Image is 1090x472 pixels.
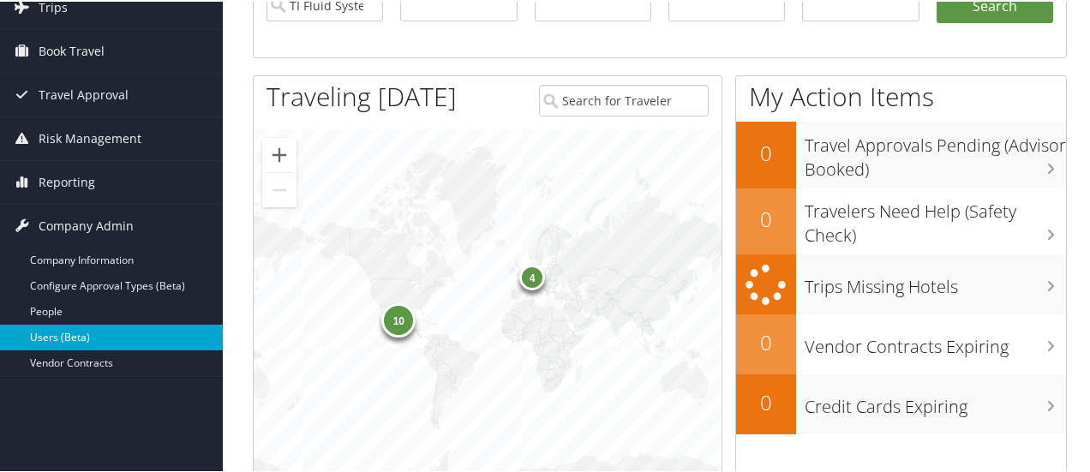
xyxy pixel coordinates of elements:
[519,262,545,288] div: 4
[39,28,105,71] span: Book Travel
[736,137,796,166] h2: 0
[381,301,416,335] div: 10
[539,83,708,115] input: Search for Traveler
[805,325,1066,357] h3: Vendor Contracts Expiring
[736,77,1066,113] h1: My Action Items
[736,203,796,232] h2: 0
[736,120,1066,186] a: 0Travel Approvals Pending (Advisor Booked)
[39,203,134,246] span: Company Admin
[736,187,1066,253] a: 0Travelers Need Help (Safety Check)
[736,326,796,355] h2: 0
[736,313,1066,373] a: 0Vendor Contracts Expiring
[39,159,95,202] span: Reporting
[805,385,1066,417] h3: Credit Cards Expiring
[805,189,1066,246] h3: Travelers Need Help (Safety Check)
[736,373,1066,433] a: 0Credit Cards Expiring
[736,386,796,415] h2: 0
[39,72,129,115] span: Travel Approval
[805,123,1066,180] h3: Travel Approvals Pending (Advisor Booked)
[736,253,1066,314] a: Trips Missing Hotels
[262,171,296,206] button: Zoom out
[262,136,296,170] button: Zoom in
[805,265,1066,297] h3: Trips Missing Hotels
[267,77,457,113] h1: Traveling [DATE]
[39,116,141,158] span: Risk Management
